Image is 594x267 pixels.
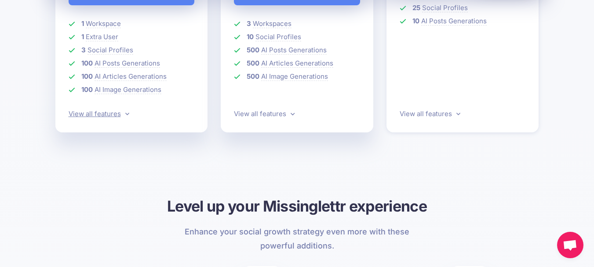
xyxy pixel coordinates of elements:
span: AI Posts Generations [421,17,487,26]
b: 25 [412,4,420,12]
b: 100 [81,72,93,80]
b: 500 [247,46,259,54]
span: AI Image Generations [261,72,328,81]
b: 500 [247,72,259,80]
a: View all features [400,110,460,118]
b: 100 [81,59,93,67]
b: 1 [81,19,84,28]
a: Open chat [557,232,583,258]
p: Enhance your social growth strategy even more with these powerful additions. [179,225,415,253]
b: 1 [81,33,84,41]
span: Workspaces [253,19,292,28]
span: AI Posts Generations [95,59,160,68]
span: AI Articles Generations [95,72,167,81]
span: Social Profiles [422,4,468,12]
b: 10 [412,17,419,25]
b: 100 [81,85,93,94]
b: 3 [247,19,251,28]
span: AI Articles Generations [261,59,333,68]
a: View all features [69,110,129,118]
span: AI Posts Generations [261,46,327,55]
span: Social Profiles [255,33,301,41]
span: AI Image Generations [95,85,161,94]
b: 500 [247,59,259,67]
b: 3 [81,46,86,54]
b: 10 [247,33,254,41]
a: View all features [234,110,295,118]
span: Workspace [86,19,121,28]
h3: Level up your Missinglettr experience [55,196,539,216]
span: Social Profiles [87,46,133,55]
span: Extra User [86,33,118,41]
